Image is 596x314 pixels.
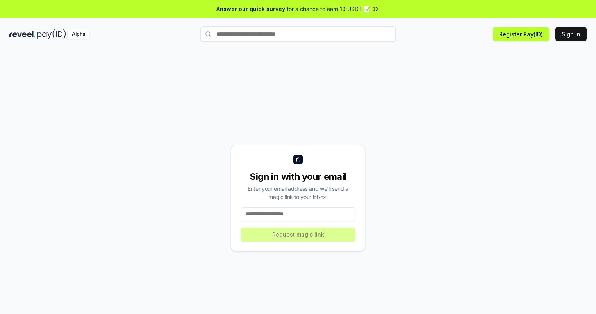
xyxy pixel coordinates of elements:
div: Enter your email address and we’ll send a magic link to your inbox. [241,185,355,201]
img: logo_small [293,155,303,164]
img: reveel_dark [9,29,36,39]
button: Register Pay(ID) [493,27,549,41]
span: Answer our quick survey [216,5,285,13]
div: Alpha [68,29,89,39]
img: pay_id [37,29,66,39]
div: Sign in with your email [241,170,355,183]
button: Sign In [555,27,587,41]
span: for a chance to earn 10 USDT 📝 [287,5,370,13]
